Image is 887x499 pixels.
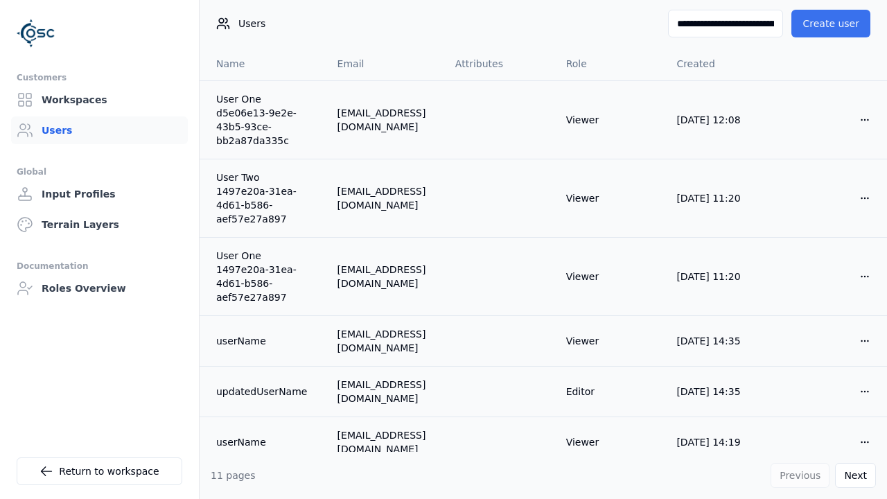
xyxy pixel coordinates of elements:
div: [EMAIL_ADDRESS][DOMAIN_NAME] [337,106,433,134]
div: Editor [566,385,655,399]
a: Input Profiles [11,180,188,208]
div: [DATE] 11:20 [676,270,765,283]
a: Users [11,116,188,144]
a: updatedUserName [216,385,315,399]
a: userName [216,334,315,348]
div: [EMAIL_ADDRESS][DOMAIN_NAME] [337,327,433,355]
a: User One 1497e20a-31ea-4d61-b586-aef57e27a897 [216,249,315,304]
a: Terrain Layers [11,211,188,238]
img: Logo [17,14,55,53]
div: Viewer [566,334,655,348]
div: [DATE] 12:08 [676,113,765,127]
div: Viewer [566,270,655,283]
th: Role [555,47,666,80]
div: [EMAIL_ADDRESS][DOMAIN_NAME] [337,378,433,405]
div: Viewer [566,435,655,449]
div: Viewer [566,191,655,205]
div: [EMAIL_ADDRESS][DOMAIN_NAME] [337,263,433,290]
div: [EMAIL_ADDRESS][DOMAIN_NAME] [337,428,433,456]
th: Name [200,47,326,80]
div: [DATE] 14:35 [676,385,765,399]
th: Email [326,47,444,80]
div: Documentation [17,258,182,274]
div: [DATE] 14:19 [676,435,765,449]
th: Attributes [444,47,555,80]
div: [EMAIL_ADDRESS][DOMAIN_NAME] [337,184,433,212]
div: Customers [17,69,182,86]
div: Global [17,164,182,180]
div: [DATE] 14:35 [676,334,765,348]
a: User Two 1497e20a-31ea-4d61-b586-aef57e27a897 [216,170,315,226]
span: 11 pages [211,470,256,481]
a: Roles Overview [11,274,188,302]
a: Workspaces [11,86,188,114]
div: Viewer [566,113,655,127]
div: [DATE] 11:20 [676,191,765,205]
span: Users [238,17,265,30]
a: userName [216,435,315,449]
button: Next [835,463,876,488]
button: Create user [791,10,870,37]
a: Return to workspace [17,457,182,485]
th: Created [665,47,776,80]
a: User One d5e06e13-9e2e-43b5-93ce-bb2a87da335c [216,92,315,148]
